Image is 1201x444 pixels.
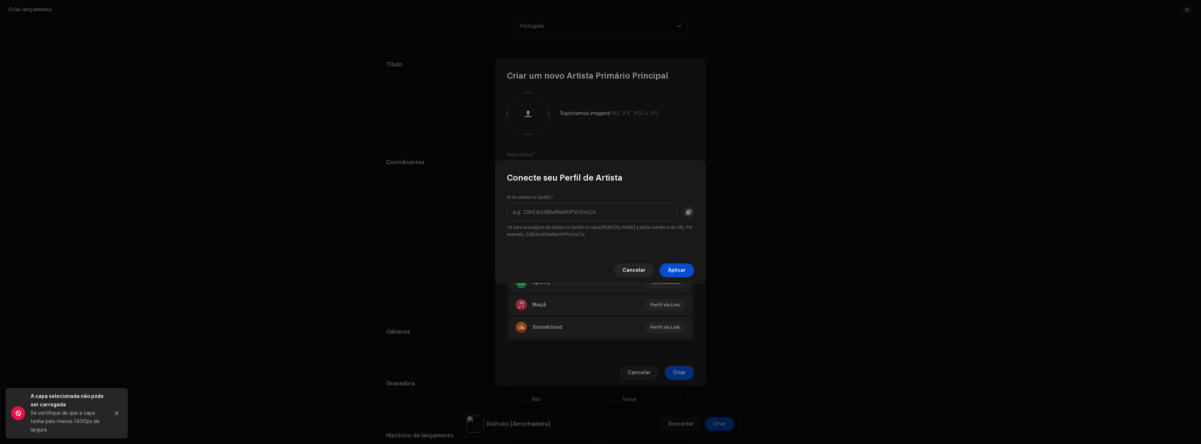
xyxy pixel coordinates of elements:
[507,224,694,238] small: Vá para sua página de artista no Spotify e copie/[PERSON_NAME] a parte numérica da URL. Por exemp...
[31,409,104,434] div: Se certifique de que a capa tenha pelo menos 1400px de largura
[622,263,646,277] span: Cancelar
[660,263,694,277] button: Aplicar
[668,263,686,277] span: Aplicar
[110,406,124,420] button: Fechar
[507,203,677,221] input: e.g. 22bE4uQ6baNwSHPVcDxLCe
[507,172,622,183] span: Conecte seu Perfil de Artista
[507,195,553,200] label: Id do artista no Spotify
[614,263,654,277] button: Cancelar
[31,392,104,409] div: A capa selecionada não pode ser carregada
